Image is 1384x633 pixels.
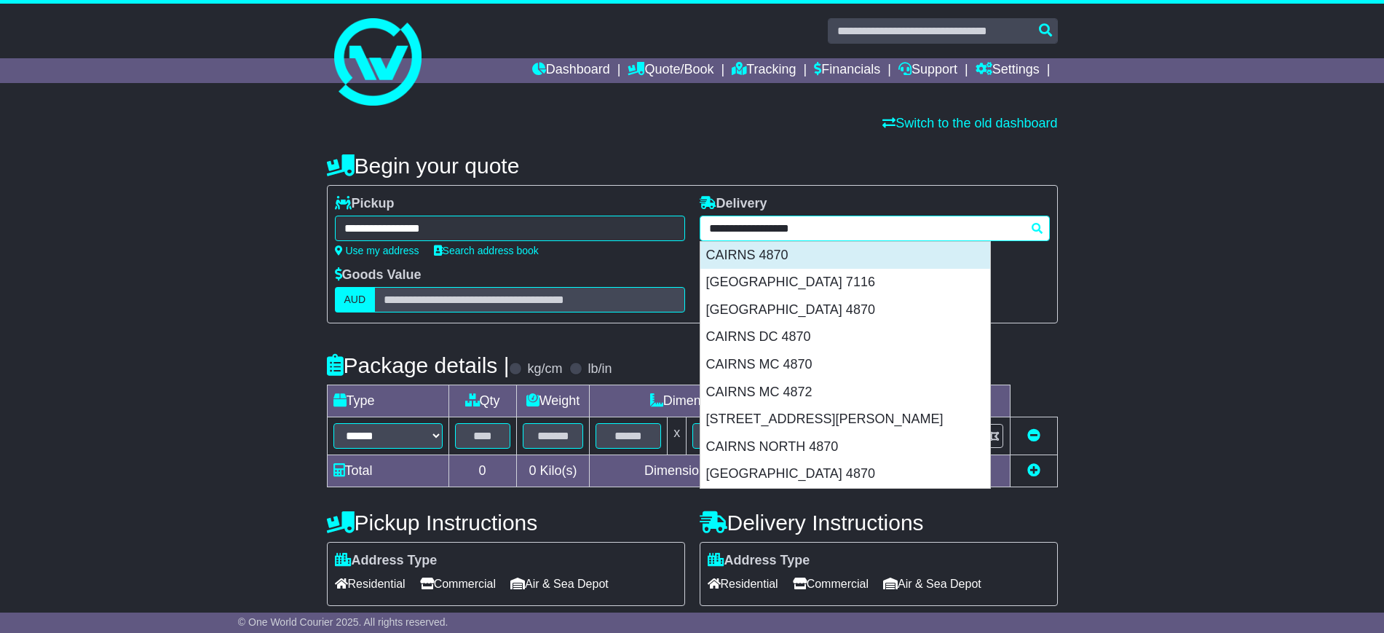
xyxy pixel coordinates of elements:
td: 0 [448,455,516,487]
span: Air & Sea Depot [510,573,609,595]
a: Financials [814,58,880,83]
td: Qty [448,385,516,417]
h4: Pickup Instructions [327,511,685,535]
label: Address Type [708,553,810,569]
label: Address Type [335,553,438,569]
span: © One World Courier 2025. All rights reserved. [238,616,448,628]
div: CAIRNS 4870 [700,242,990,270]
td: Dimensions in Centimetre(s) [590,455,861,487]
a: Quote/Book [628,58,713,83]
td: Type [327,385,448,417]
a: Dashboard [532,58,610,83]
label: AUD [335,287,376,312]
div: [GEOGRAPHIC_DATA] 4870 [700,460,990,488]
label: Pickup [335,196,395,212]
td: Dimensions (L x W x H) [590,385,861,417]
span: 0 [529,463,536,478]
typeahead: Please provide city [700,216,1050,241]
span: Commercial [420,573,496,595]
div: CAIRNS MC 4870 [700,351,990,379]
span: Commercial [793,573,869,595]
a: Support [898,58,957,83]
div: CAIRNS NORTH 4870 [700,433,990,461]
span: Air & Sea Depot [883,573,981,595]
td: Weight [516,385,590,417]
a: Remove this item [1027,428,1040,443]
a: Tracking [732,58,796,83]
td: Kilo(s) [516,455,590,487]
a: Use my address [335,245,419,256]
a: Settings [976,58,1040,83]
div: CAIRNS MC 4872 [700,379,990,406]
span: Residential [708,573,778,595]
div: [STREET_ADDRESS][PERSON_NAME] [700,406,990,433]
label: kg/cm [527,361,562,377]
label: lb/in [588,361,612,377]
div: CAIRNS DC 4870 [700,323,990,351]
td: Total [327,455,448,487]
a: Add new item [1027,463,1040,478]
a: Search address book [434,245,539,256]
div: [GEOGRAPHIC_DATA] 4870 [700,296,990,324]
h4: Delivery Instructions [700,511,1058,535]
a: Switch to the old dashboard [882,116,1057,130]
span: Residential [335,573,406,595]
td: x [668,417,687,455]
label: Delivery [700,196,767,212]
h4: Package details | [327,353,510,377]
h4: Begin your quote [327,154,1058,178]
label: Goods Value [335,267,422,283]
div: [GEOGRAPHIC_DATA] 7116 [700,269,990,296]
